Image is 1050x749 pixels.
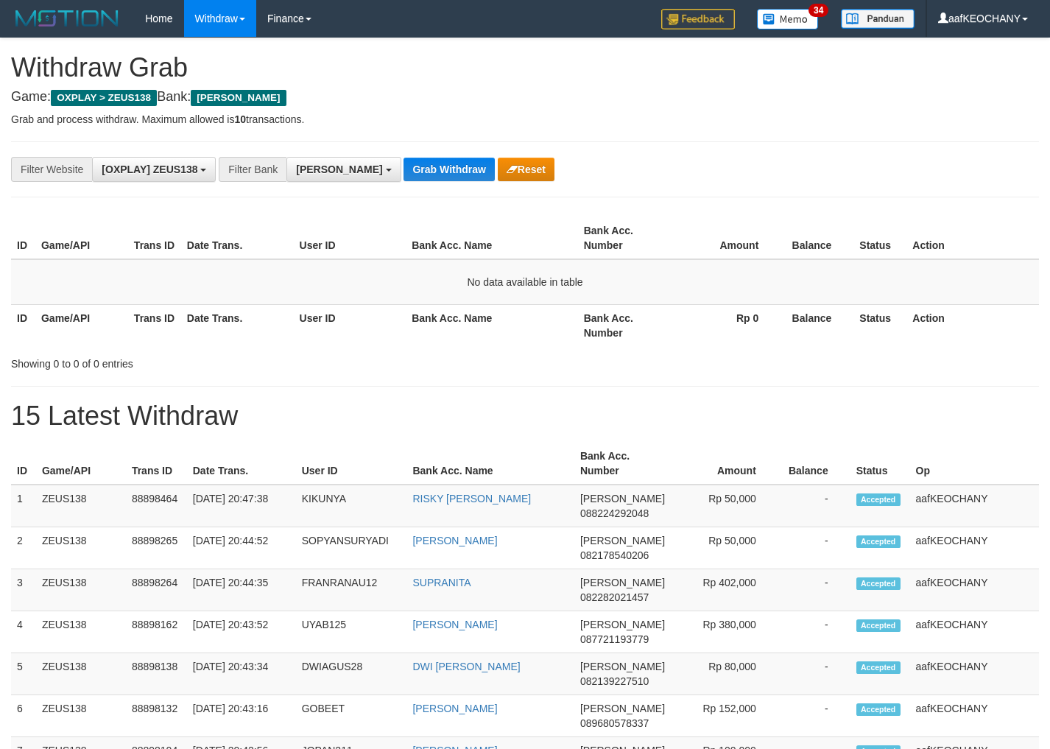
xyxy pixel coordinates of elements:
[580,703,665,714] span: [PERSON_NAME]
[296,163,382,175] span: [PERSON_NAME]
[574,443,671,485] th: Bank Acc. Number
[126,527,187,569] td: 88898265
[126,569,187,611] td: 88898264
[580,717,649,729] span: Copy 089680578337 to clipboard
[671,611,778,653] td: Rp 380,000
[187,443,296,485] th: Date Trans.
[910,611,1039,653] td: aafKEOCHANY
[11,485,36,527] td: 1
[11,653,36,695] td: 5
[778,443,850,485] th: Balance
[412,535,497,546] a: [PERSON_NAME]
[778,695,850,737] td: -
[412,703,497,714] a: [PERSON_NAME]
[187,527,296,569] td: [DATE] 20:44:52
[580,535,665,546] span: [PERSON_NAME]
[36,485,126,527] td: ZEUS138
[781,304,853,346] th: Balance
[296,611,407,653] td: UYAB125
[102,163,197,175] span: [OXPLAY] ZEUS138
[11,527,36,569] td: 2
[778,569,850,611] td: -
[187,485,296,527] td: [DATE] 20:47:38
[906,304,1039,346] th: Action
[35,304,128,346] th: Game/API
[671,695,778,737] td: Rp 152,000
[11,351,426,371] div: Showing 0 to 0 of 0 entries
[671,443,778,485] th: Amount
[11,695,36,737] td: 6
[128,304,181,346] th: Trans ID
[219,157,286,182] div: Filter Bank
[294,217,406,259] th: User ID
[856,535,901,548] span: Accepted
[11,7,123,29] img: MOTION_logo.png
[36,569,126,611] td: ZEUS138
[126,653,187,695] td: 88898138
[910,653,1039,695] td: aafKEOCHANY
[671,653,778,695] td: Rp 80,000
[910,485,1039,527] td: aafKEOCHANY
[296,443,407,485] th: User ID
[187,611,296,653] td: [DATE] 20:43:52
[906,217,1039,259] th: Action
[808,4,828,17] span: 34
[191,90,286,106] span: [PERSON_NAME]
[11,259,1039,305] td: No data available in table
[580,633,649,645] span: Copy 087721193779 to clipboard
[580,675,649,687] span: Copy 082139227510 to clipboard
[234,113,246,125] strong: 10
[853,304,906,346] th: Status
[187,695,296,737] td: [DATE] 20:43:16
[11,611,36,653] td: 4
[406,217,577,259] th: Bank Acc. Name
[856,661,901,674] span: Accepted
[412,619,497,630] a: [PERSON_NAME]
[36,695,126,737] td: ZEUS138
[11,90,1039,105] h4: Game: Bank:
[671,527,778,569] td: Rp 50,000
[181,304,294,346] th: Date Trans.
[910,569,1039,611] td: aafKEOCHANY
[412,661,520,672] a: DWI [PERSON_NAME]
[580,493,665,504] span: [PERSON_NAME]
[11,569,36,611] td: 3
[126,443,187,485] th: Trans ID
[671,217,781,259] th: Amount
[187,569,296,611] td: [DATE] 20:44:35
[910,443,1039,485] th: Op
[580,619,665,630] span: [PERSON_NAME]
[286,157,401,182] button: [PERSON_NAME]
[671,304,781,346] th: Rp 0
[126,695,187,737] td: 88898132
[36,611,126,653] td: ZEUS138
[778,527,850,569] td: -
[296,695,407,737] td: GOBEET
[126,485,187,527] td: 88898464
[580,661,665,672] span: [PERSON_NAME]
[11,217,35,259] th: ID
[412,493,531,504] a: RISKY [PERSON_NAME]
[498,158,554,181] button: Reset
[661,9,735,29] img: Feedback.jpg
[11,53,1039,82] h1: Withdraw Grab
[781,217,853,259] th: Balance
[296,653,407,695] td: DWIAGUS28
[406,304,577,346] th: Bank Acc. Name
[404,158,494,181] button: Grab Withdraw
[406,443,574,485] th: Bank Acc. Name
[580,507,649,519] span: Copy 088224292048 to clipboard
[850,443,910,485] th: Status
[296,527,407,569] td: SOPYANSURYADI
[778,485,850,527] td: -
[36,653,126,695] td: ZEUS138
[294,304,406,346] th: User ID
[11,401,1039,431] h1: 15 Latest Withdraw
[51,90,157,106] span: OXPLAY > ZEUS138
[580,577,665,588] span: [PERSON_NAME]
[11,443,36,485] th: ID
[35,217,128,259] th: Game/API
[578,217,671,259] th: Bank Acc. Number
[11,157,92,182] div: Filter Website
[671,485,778,527] td: Rp 50,000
